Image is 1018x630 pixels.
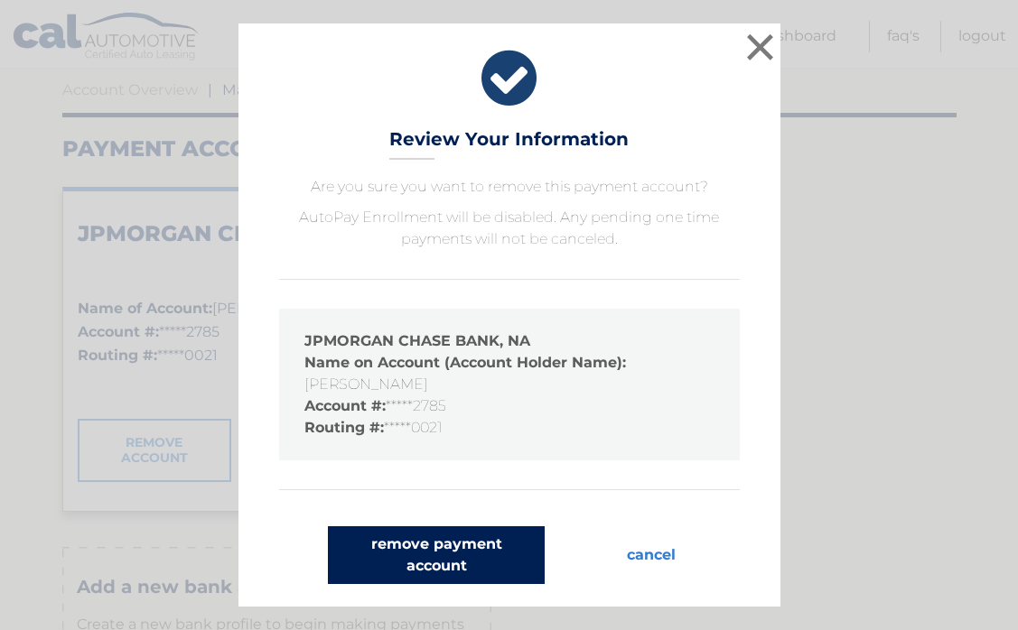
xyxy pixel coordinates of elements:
[304,354,626,371] strong: Name on Account (Account Holder Name):
[279,176,740,198] p: Are you sure you want to remove this payment account?
[612,526,690,584] button: cancel
[304,352,714,395] li: [PERSON_NAME]
[328,526,545,584] button: remove payment account
[742,29,779,65] button: ×
[304,397,386,414] strong: Account #:
[279,207,740,250] p: AutoPay Enrollment will be disabled. Any pending one time payments will not be canceled.
[304,419,384,436] strong: Routing #:
[304,332,530,349] strong: JPMORGAN CHASE BANK, NA
[389,128,629,160] h3: Review Your Information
